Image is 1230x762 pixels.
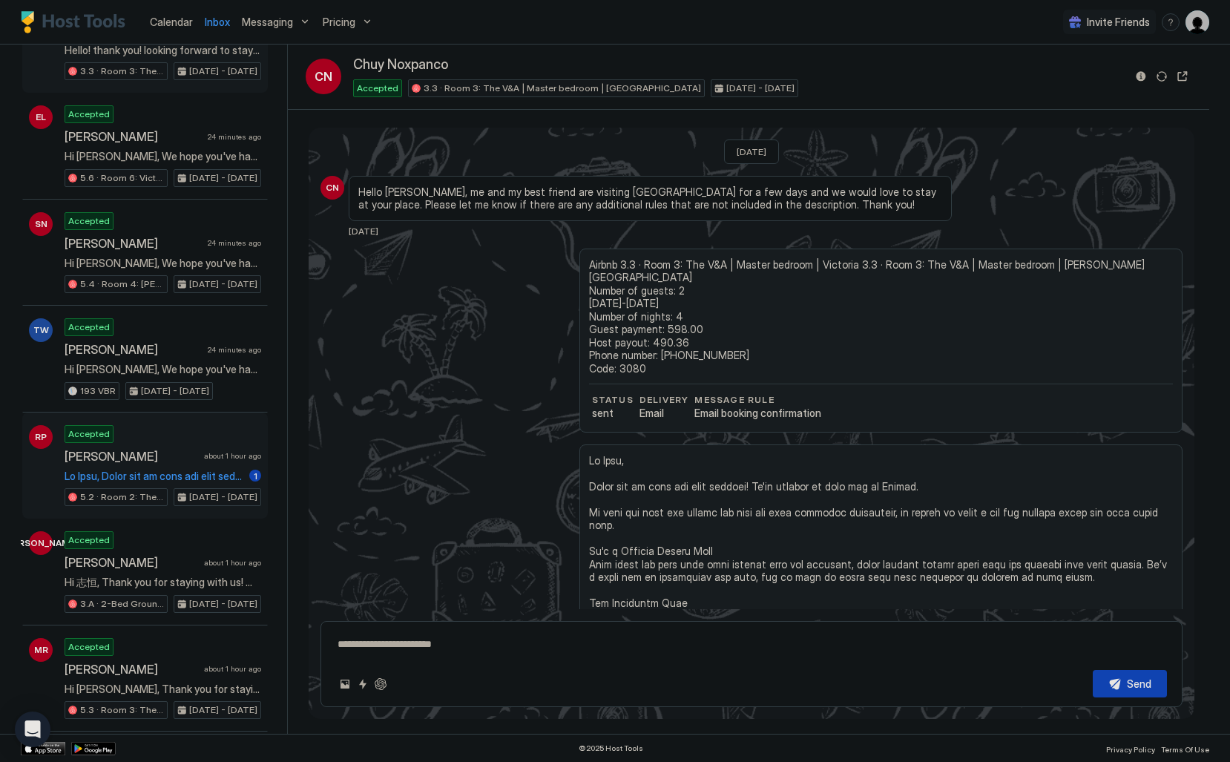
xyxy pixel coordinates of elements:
span: [PERSON_NAME] [65,449,198,464]
span: 24 minutes ago [208,238,261,248]
span: Message Rule [694,393,821,407]
span: TW [33,323,49,337]
span: [DATE] - [DATE] [189,65,257,78]
span: 193 VBR [80,384,116,398]
span: about 1 hour ago [204,451,261,461]
span: Inbox [205,16,230,28]
span: 3.3 · Room 3: The V&A | Master bedroom | [GEOGRAPHIC_DATA] [424,82,701,95]
span: CN [315,68,332,85]
button: Send [1093,670,1167,697]
span: Accepted [68,321,110,334]
a: Host Tools Logo [21,11,132,33]
span: Hello [PERSON_NAME], me and my best friend are visiting [GEOGRAPHIC_DATA] for a few days and we w... [358,185,942,211]
span: Invite Friends [1087,16,1150,29]
a: Privacy Policy [1106,740,1155,756]
a: App Store [21,742,65,755]
span: Accepted [68,214,110,228]
span: [PERSON_NAME] [65,555,198,570]
span: about 1 hour ago [204,558,261,568]
span: Email booking confirmation [694,407,821,420]
span: Chuy Noxpanco [353,56,448,73]
span: [PERSON_NAME] [65,129,202,144]
span: Accepted [68,640,110,654]
span: 3.A · 2-Bed Ground Floor Suite | Private Bath | [GEOGRAPHIC_DATA] [80,597,164,611]
span: MR [34,643,48,657]
span: sent [592,407,634,420]
span: Hi [PERSON_NAME], We hope you've had a wonderful time in [GEOGRAPHIC_DATA]! Just a quick reminder... [65,150,261,163]
a: Terms Of Use [1161,740,1209,756]
span: [DATE] - [DATE] [189,703,257,717]
div: Send [1127,676,1151,692]
span: Accepted [68,108,110,121]
span: Lo Ipsu, Dolor sit am cons adi elit seddoei! Te'in utlabor et dolo mag al Enimad. Mi veni qui nos... [65,470,243,483]
span: [DATE] - [DATE] [189,490,257,504]
span: Delivery [639,393,689,407]
a: Inbox [205,14,230,30]
span: 5.6 · Room 6: Victoria Line | Loft room | [GEOGRAPHIC_DATA] [80,171,164,185]
span: 24 minutes ago [208,132,261,142]
button: Upload image [336,675,354,693]
span: 5.2 · Room 2: The Barbican | Ground floor | [GEOGRAPHIC_DATA] [80,490,164,504]
span: [DATE] [737,146,766,157]
span: [DATE] [349,226,378,237]
span: Pricing [323,16,355,29]
button: ChatGPT Auto Reply [372,675,389,693]
span: [DATE] - [DATE] [726,82,795,95]
span: 5.4 · Room 4: [PERSON_NAME][GEOGRAPHIC_DATA] | Large room | [PERSON_NAME] [80,277,164,291]
span: [DATE] - [DATE] [141,384,209,398]
div: menu [1162,13,1180,31]
span: 3.3 · Room 3: The V&A | Master bedroom | [GEOGRAPHIC_DATA] [80,65,164,78]
span: [PERSON_NAME] [65,342,202,357]
span: [PERSON_NAME] [65,236,202,251]
span: Privacy Policy [1106,745,1155,754]
span: 1 [254,470,257,482]
span: [DATE] - [DATE] [189,171,257,185]
span: status [592,393,634,407]
span: [DATE] - [DATE] [189,597,257,611]
span: Terms Of Use [1161,745,1209,754]
button: Sync reservation [1153,68,1171,85]
span: 5.3 · Room 3: The Colours | Master bedroom | [GEOGRAPHIC_DATA] [80,703,164,717]
span: about 1 hour ago [204,664,261,674]
span: © 2025 Host Tools [579,743,643,753]
span: [DATE] - [DATE] [189,277,257,291]
a: Calendar [150,14,193,30]
button: Reservation information [1132,68,1150,85]
div: User profile [1185,10,1209,34]
span: Accepted [68,533,110,547]
a: Google Play Store [71,742,116,755]
span: Hi [PERSON_NAME], We hope you've had a wonderful time in [GEOGRAPHIC_DATA]! Just a quick reminder... [65,363,261,376]
span: [PERSON_NAME] [65,662,198,677]
span: CN [326,181,339,194]
button: Open reservation [1174,68,1191,85]
span: 24 minutes ago [208,345,261,355]
span: Accepted [68,427,110,441]
span: Airbnb 3.3 · Room 3: The V&A | Master bedroom | Victoria 3.3 · Room 3: The V&A | Master bedroom |... [589,258,1173,375]
div: Open Intercom Messenger [15,712,50,747]
span: Accepted [357,82,398,95]
span: Messaging [242,16,293,29]
button: Quick reply [354,675,372,693]
span: Hi [PERSON_NAME], We hope you've had a wonderful time in [GEOGRAPHIC_DATA]! Just a quick reminder... [65,257,261,270]
span: Email [639,407,689,420]
span: RP [35,430,47,444]
span: Calendar [150,16,193,28]
span: Hello! thank you! looking forward to stay at your place. See you soon [65,44,261,57]
span: [PERSON_NAME] [4,536,78,550]
span: SN [35,217,47,231]
span: Hi 志恒, Thank you for staying with us! We've just left you a 5-star review, it's a pleasure hostin... [65,576,261,589]
span: Hi [PERSON_NAME], Thank you for staying with us! We've just left you a 5-star review, it's a plea... [65,683,261,696]
span: EL [36,111,46,124]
